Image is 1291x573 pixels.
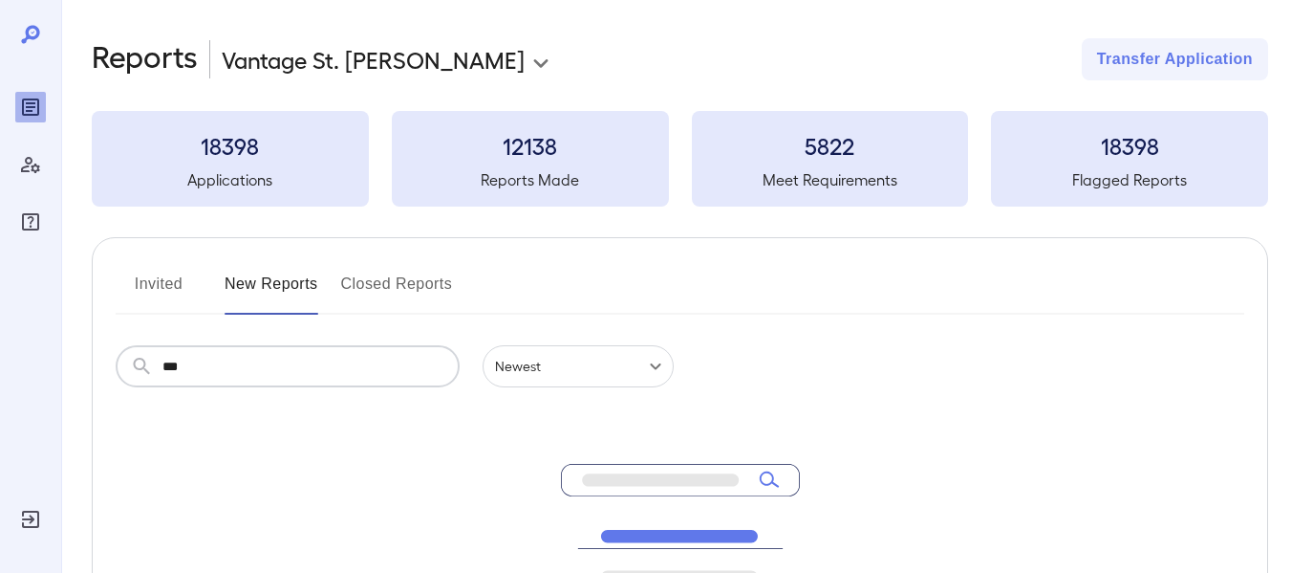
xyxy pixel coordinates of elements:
p: Vantage St. [PERSON_NAME] [222,44,525,75]
div: Log Out [15,504,46,535]
h5: Reports Made [392,168,669,191]
h2: Reports [92,38,198,80]
h5: Meet Requirements [692,168,969,191]
summary: 18398Applications12138Reports Made5822Meet Requirements18398Flagged Reports [92,111,1268,207]
button: New Reports [225,269,318,315]
h3: 18398 [991,130,1268,161]
div: Reports [15,92,46,122]
h3: 5822 [692,130,969,161]
div: FAQ [15,207,46,237]
button: Invited [116,269,202,315]
h3: 12138 [392,130,669,161]
div: Newest [483,345,674,387]
h3: 18398 [92,130,369,161]
h5: Applications [92,168,369,191]
h5: Flagged Reports [991,168,1268,191]
button: Closed Reports [341,269,453,315]
button: Transfer Application [1082,38,1268,80]
div: Manage Users [15,149,46,180]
